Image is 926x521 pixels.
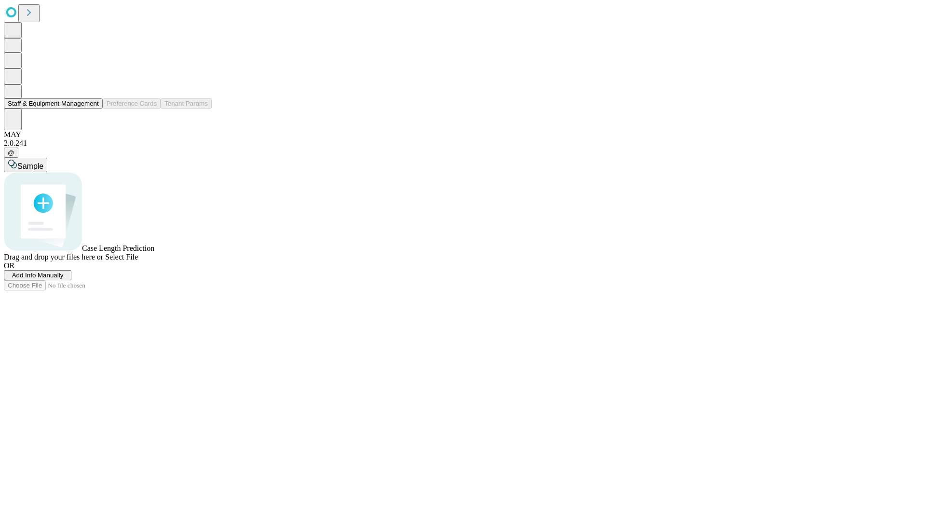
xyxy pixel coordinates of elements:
span: Sample [17,162,43,170]
button: @ [4,148,18,158]
span: Add Info Manually [12,272,64,279]
button: Preference Cards [103,98,161,109]
button: Tenant Params [161,98,212,109]
span: OR [4,261,14,270]
button: Sample [4,158,47,172]
button: Staff & Equipment Management [4,98,103,109]
button: Add Info Manually [4,270,71,280]
span: Case Length Prediction [82,244,154,252]
span: @ [8,149,14,156]
span: Drag and drop your files here or [4,253,103,261]
div: 2.0.241 [4,139,922,148]
div: MAY [4,130,922,139]
span: Select File [105,253,138,261]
